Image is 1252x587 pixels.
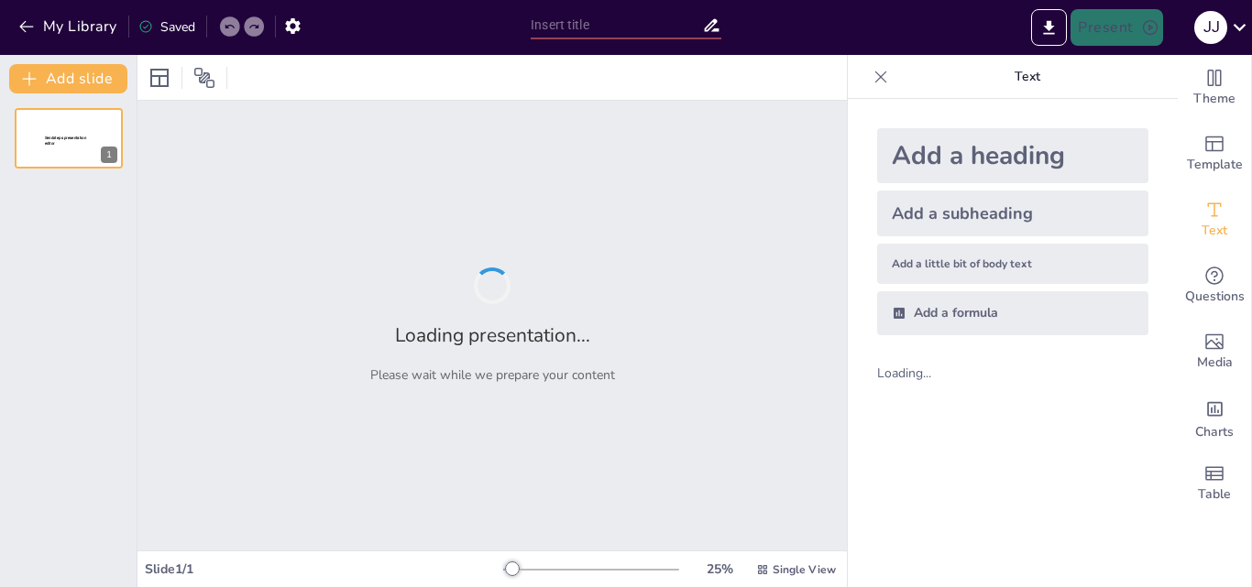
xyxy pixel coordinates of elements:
[877,291,1148,335] div: Add a formula
[877,128,1148,183] div: Add a heading
[1187,155,1243,175] span: Template
[877,190,1148,236] div: Add a subheading
[1178,187,1251,253] div: Add text boxes
[1178,121,1251,187] div: Add ready made slides
[101,147,117,163] div: 1
[1185,287,1245,307] span: Questions
[1202,221,1227,241] span: Text
[193,67,215,89] span: Position
[1197,353,1233,373] span: Media
[370,366,615,384] p: Please wait while we prepare your content
[145,63,174,92] div: Layout
[45,136,86,146] span: Sendsteps presentation editor
[877,364,962,382] div: Loading...
[1194,9,1227,46] button: j j
[877,244,1148,284] div: Add a little bit of body text
[895,55,1159,99] p: Text
[1198,484,1231,505] span: Table
[9,64,127,93] button: Add slide
[773,562,836,577] span: Single View
[1178,385,1251,451] div: Add charts and graphs
[1071,9,1162,46] button: Present
[1193,89,1236,109] span: Theme
[15,108,123,168] div: 1
[1194,11,1227,44] div: j j
[14,12,125,41] button: My Library
[531,12,702,38] input: Insert title
[1031,9,1067,46] button: Export to PowerPoint
[138,18,195,36] div: Saved
[1178,319,1251,385] div: Add images, graphics, shapes or video
[145,560,503,578] div: Slide 1 / 1
[1178,55,1251,121] div: Change the overall theme
[395,322,590,348] h2: Loading presentation...
[1178,253,1251,319] div: Get real-time input from your audience
[1195,422,1234,442] span: Charts
[1178,451,1251,516] div: Add a table
[697,560,741,578] div: 25 %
